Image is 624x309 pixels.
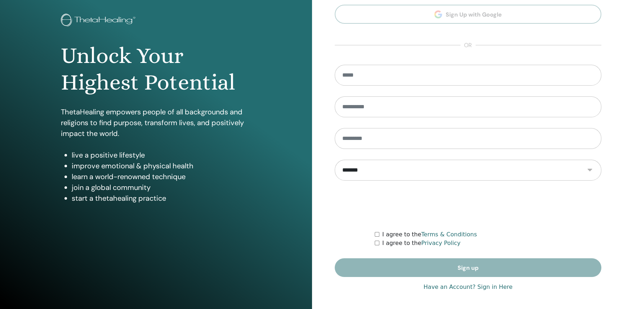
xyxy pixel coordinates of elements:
[460,41,476,50] span: or
[72,193,251,204] li: start a thetahealing practice
[61,42,251,96] h1: Unlock Your Highest Potential
[382,230,477,239] label: I agree to the
[72,182,251,193] li: join a global community
[421,240,460,246] a: Privacy Policy
[382,239,460,247] label: I agree to the
[72,160,251,171] li: improve emotional & physical health
[413,191,523,219] iframe: reCAPTCHA
[72,150,251,160] li: live a positive lifestyle
[421,231,477,238] a: Terms & Conditions
[423,283,512,291] a: Have an Account? Sign in Here
[72,171,251,182] li: learn a world-renowned technique
[61,106,251,139] p: ThetaHealing empowers people of all backgrounds and religions to find purpose, transform lives, a...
